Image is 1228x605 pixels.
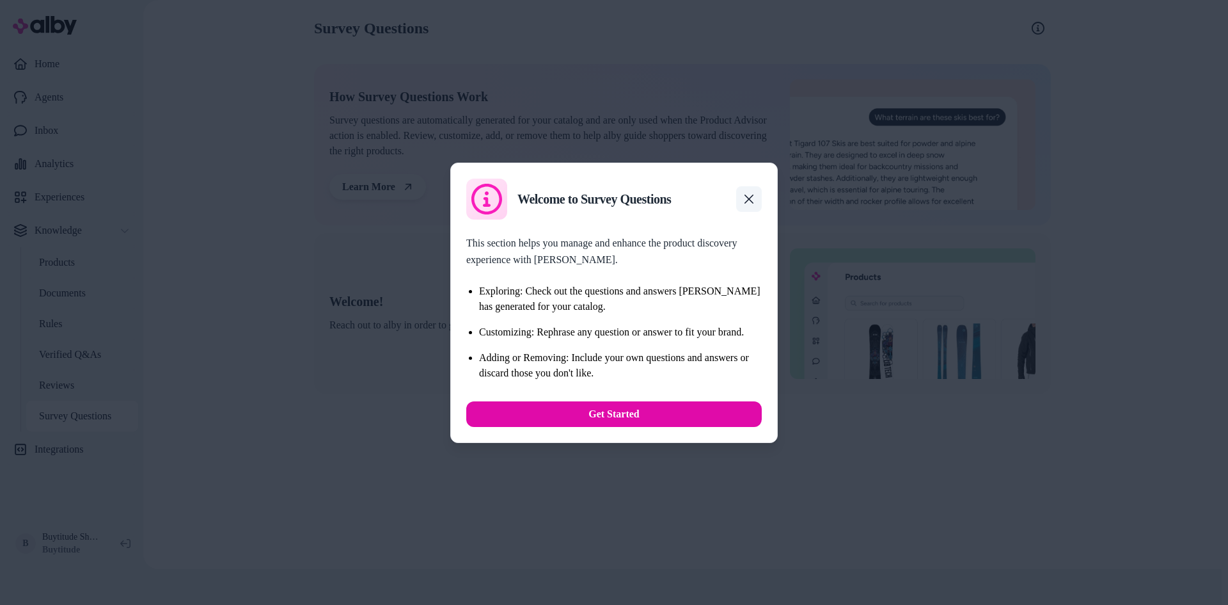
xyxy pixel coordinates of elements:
[466,235,762,268] p: This section helps you manage and enhance the product discovery experience with [PERSON_NAME].
[479,350,762,381] li: Adding or Removing: Include your own questions and answers or discard those you don't like.
[466,401,762,427] button: Get Started
[479,284,762,314] li: Exploring: Check out the questions and answers [PERSON_NAME] has generated for your catalog.
[517,191,671,207] h2: Welcome to Survey Questions
[479,325,762,340] li: Customizing: Rephrase any question or answer to fit your brand.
